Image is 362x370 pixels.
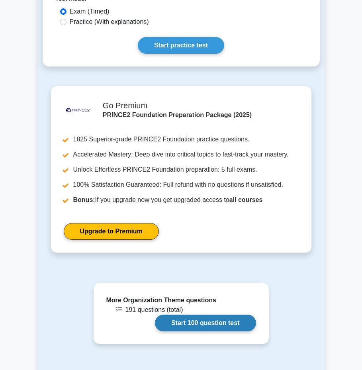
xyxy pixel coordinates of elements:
[155,315,256,331] a: Start 100 question test
[138,37,224,54] a: Start practice test
[64,223,159,240] a: Upgrade to Premium
[70,17,149,27] label: Practice (With explanations)
[70,7,110,16] label: Exam (Timed)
